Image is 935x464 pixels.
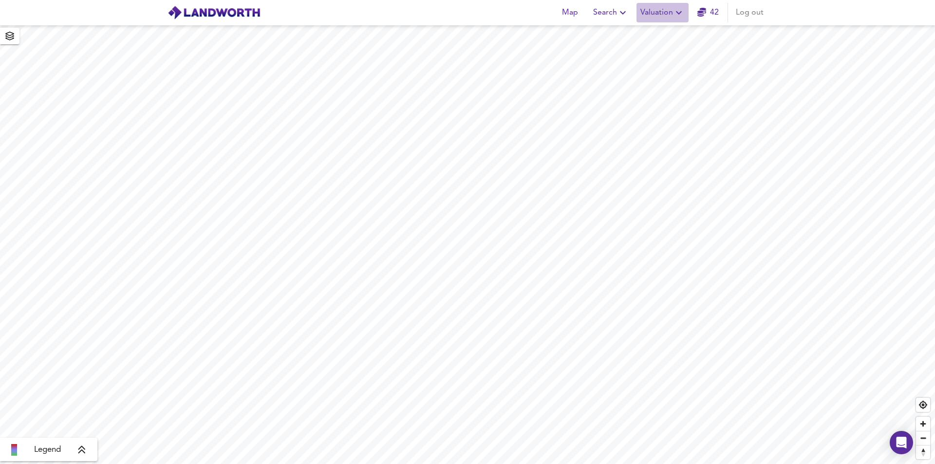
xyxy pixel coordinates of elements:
[34,444,61,456] span: Legend
[916,431,930,445] button: Zoom out
[554,3,585,22] button: Map
[168,5,261,20] img: logo
[916,398,930,412] button: Find my location
[890,431,913,454] div: Open Intercom Messenger
[558,6,581,19] span: Map
[736,6,764,19] span: Log out
[697,6,719,19] a: 42
[916,417,930,431] button: Zoom in
[916,445,930,459] span: Reset bearing to north
[732,3,767,22] button: Log out
[640,6,685,19] span: Valuation
[916,445,930,459] button: Reset bearing to north
[692,3,724,22] button: 42
[636,3,689,22] button: Valuation
[589,3,633,22] button: Search
[593,6,629,19] span: Search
